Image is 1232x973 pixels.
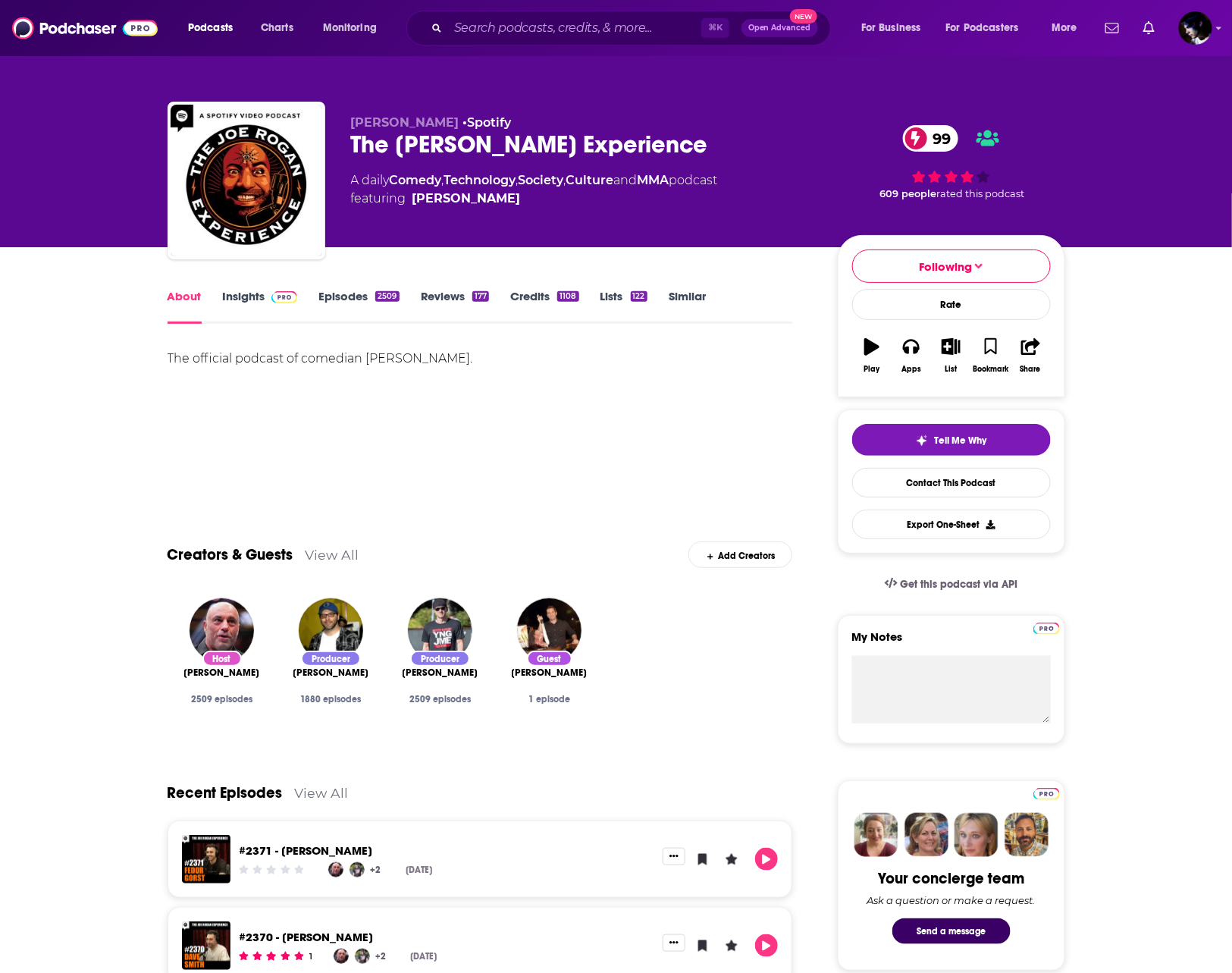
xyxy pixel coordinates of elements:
span: Following [920,259,973,274]
button: Bookmark [971,328,1011,383]
span: Logged in as zreese [1179,11,1212,45]
div: Your concierge team [878,869,1024,888]
span: 609 people [880,188,937,199]
button: Show More Button [663,848,685,865]
button: Open AdvancedNew [741,19,818,37]
div: Community Rating: 0 out of 5 [237,865,306,876]
a: Charts [251,16,303,40]
img: Barbara Profile [904,813,948,857]
img: The Joe Rogan Experience [171,105,322,256]
button: open menu [851,16,940,40]
a: Joe Rogan [190,598,254,663]
a: Technology [444,173,516,187]
a: Similar [669,289,706,324]
a: Pro website [1033,620,1060,635]
span: For Podcasters [946,17,1019,39]
div: Producer [301,651,361,667]
img: tell me why sparkle [916,435,928,447]
a: Lists122 [600,289,647,324]
button: Show profile menu [1179,11,1212,45]
button: Bookmark Episode [691,934,714,957]
span: [PERSON_NAME] [293,667,369,679]
label: My Notes [852,629,1051,656]
button: Leave a Rating [720,934,743,957]
button: Play [755,934,778,957]
div: Host [202,651,242,667]
div: Add Creators [688,541,792,568]
a: Contact This Podcast [852,468,1051,497]
a: MMA [638,173,669,187]
span: [PERSON_NAME] [512,667,588,679]
a: 99 [903,125,959,152]
span: More [1052,17,1077,39]
div: Rate [852,289,1051,320]
div: [DATE] [410,951,437,962]
a: Brian Redban [299,598,363,663]
button: open menu [936,16,1041,40]
a: Get this podcast via API [873,566,1030,603]
div: 99 609 peoplerated this podcast [838,115,1065,209]
div: 122 [631,291,647,302]
button: open menu [312,16,397,40]
a: View All [295,785,349,801]
a: About [168,289,202,324]
span: Charts [261,17,293,39]
button: Following [852,250,1051,283]
a: Comedy [390,173,442,187]
span: Tell Me Why [934,435,986,447]
a: Episodes2509 [318,289,399,324]
a: Recent Episodes [168,783,283,802]
img: Joe Rogan [334,949,349,964]
a: View All [306,547,359,563]
span: Podcasts [188,17,233,39]
button: Send a message [892,918,1011,944]
span: , [564,173,566,187]
span: Open Advanced [748,24,811,32]
div: Guest [527,651,572,667]
img: Jamie Vernon [350,862,365,877]
div: 2509 episodes [180,694,265,705]
span: featuring [351,190,718,208]
button: open menu [177,16,252,40]
div: 1 [309,952,312,962]
a: Show notifications dropdown [1099,15,1125,41]
span: , [516,173,519,187]
button: open menu [1041,16,1096,40]
img: Jon Profile [1005,813,1049,857]
span: [PERSON_NAME] [403,667,478,679]
button: Export One-Sheet [852,510,1051,539]
a: InsightsPodchaser Pro [223,289,298,324]
button: Play [852,328,892,383]
img: #2371 - Fedor Gorst [182,835,230,884]
button: Bookmark Episode [691,848,714,871]
img: Jules Profile [955,813,998,857]
a: +2 [373,949,388,964]
div: [DATE] [406,865,432,875]
span: • [463,115,512,130]
div: Play [864,365,879,374]
a: Brian Redban [293,667,369,679]
a: +2 [368,862,383,877]
div: Search podcasts, credits, & more... [421,11,845,46]
button: Show More Button [663,934,685,951]
div: Ask a question or make a request. [867,894,1036,906]
a: Culture [566,173,614,187]
button: Apps [892,328,931,383]
img: Podchaser Pro [1033,788,1060,800]
img: Podchaser - Follow, Share and Rate Podcasts [12,14,158,42]
span: rated this podcast [937,188,1025,199]
img: Jamie Vernon [408,598,472,663]
img: Podchaser Pro [1033,623,1060,635]
img: Joe Rogan [328,862,343,877]
div: Community Rating: 5 out of 5 [237,951,306,962]
span: New [790,9,817,24]
img: Adam Perry Lang [517,598,582,663]
div: 1880 episodes [289,694,374,705]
